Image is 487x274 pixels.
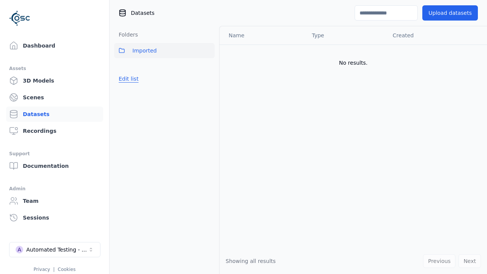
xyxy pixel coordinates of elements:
button: Upload datasets [422,5,478,21]
a: Documentation [6,158,103,174]
a: Privacy [33,267,50,272]
div: Support [9,149,100,158]
th: Name [220,26,306,45]
a: Scenes [6,90,103,105]
td: No results. [220,45,487,81]
h3: Folders [114,31,138,38]
a: Recordings [6,123,103,139]
a: Sessions [6,210,103,225]
span: Showing all results [226,258,276,264]
img: Logo [9,8,30,29]
a: Datasets [6,107,103,122]
div: Assets [9,64,100,73]
th: Type [306,26,387,45]
div: Automated Testing - Playwright [26,246,88,253]
span: Datasets [131,9,154,17]
button: Select a workspace [9,242,100,257]
span: | [53,267,55,272]
span: Imported [132,46,157,55]
div: A [16,246,23,253]
a: Dashboard [6,38,103,53]
div: Admin [9,184,100,193]
a: Team [6,193,103,209]
a: Cookies [58,267,76,272]
button: Edit list [114,72,143,86]
a: 3D Models [6,73,103,88]
button: Imported [114,43,215,58]
th: Created [387,26,475,45]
